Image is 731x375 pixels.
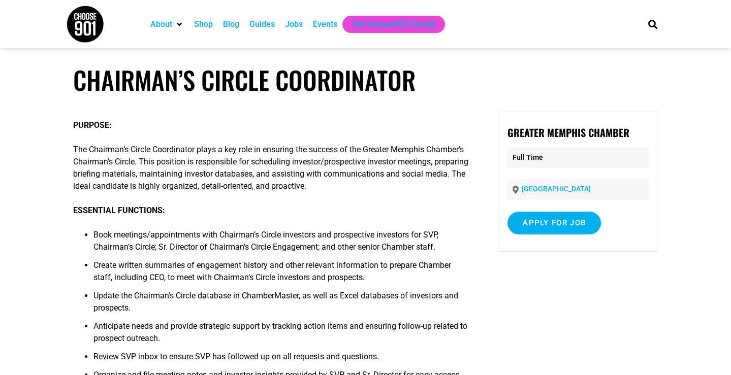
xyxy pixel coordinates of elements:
[93,290,470,320] li: Update the Chairman’s Circle database in ChamberMaster, as well as Excel databases of investors a...
[93,229,470,259] li: Book meetings/appointments with Chairman’s Circle investors and prospective investors for SVP, Ch...
[507,212,601,234] input: Apply for job
[73,120,112,130] strong: PURPOSE:
[93,351,470,369] li: Review SVP inbox to ensure SVP has followed up on all requests and questions.
[507,147,649,168] p: Full Time
[93,259,470,290] li: Create written summaries of engagement history and other relevant information to prepare Chamber ...
[313,18,337,30] a: Events
[73,65,658,95] h1: Chairman’s Circle Coordinator
[644,16,661,32] div: Search
[145,16,189,33] div: About
[249,18,275,30] a: Guides
[73,144,470,192] p: The Chairman’s Circle Coordinator plays a key role in ensuring the success of the Greater Memphis...
[522,185,591,193] a: [GEOGRAPHIC_DATA]
[507,125,629,140] strong: Greater Memphis Chamber
[353,18,435,30] a: Get Choose901 Emails
[285,18,303,30] a: Jobs
[194,18,213,30] a: Shop
[93,320,470,351] li: Anticipate needs and provide strategic support by tracking action items and ensuring follow-up re...
[145,16,631,33] nav: Main nav
[223,18,239,30] a: Blog
[73,206,165,215] strong: ESSENTIAL FUNCTIONS:
[150,18,172,30] a: About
